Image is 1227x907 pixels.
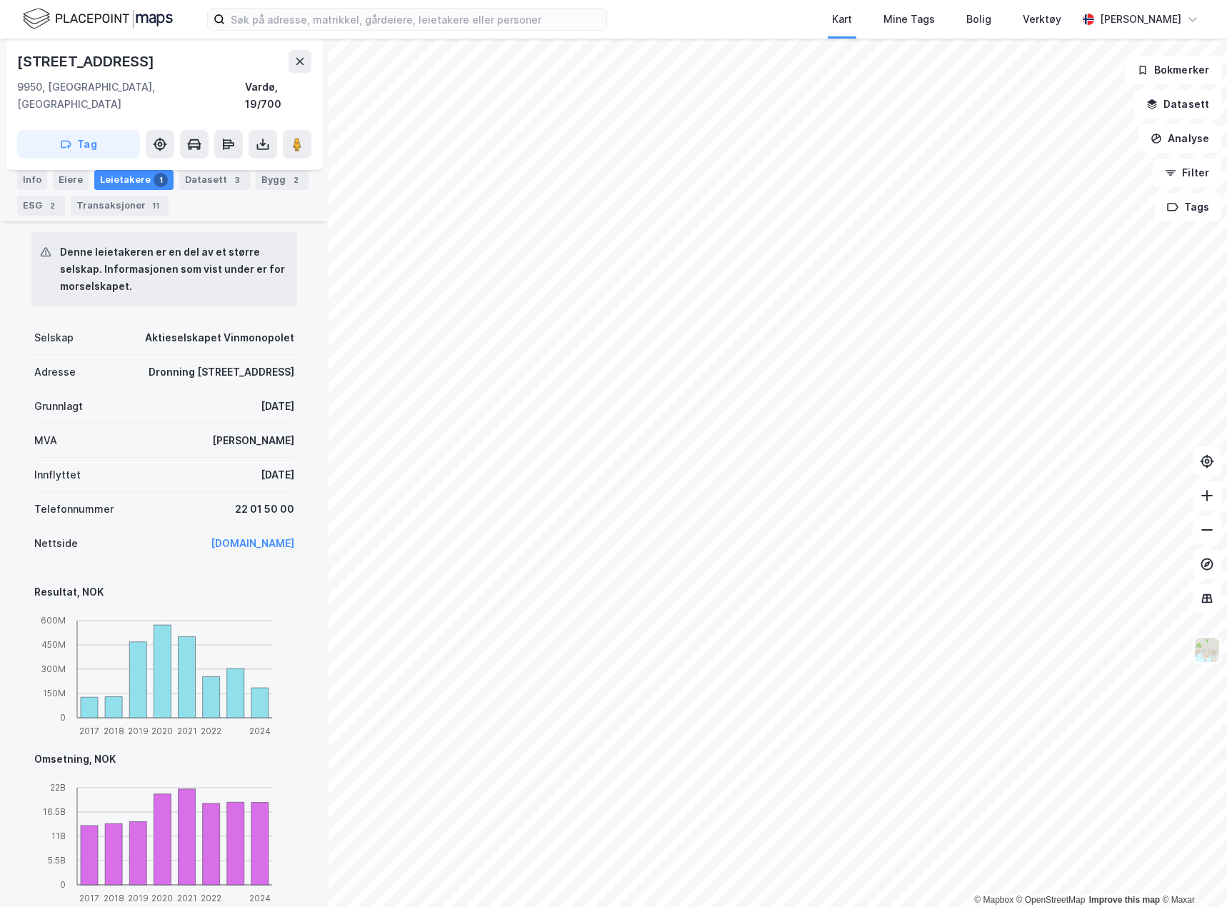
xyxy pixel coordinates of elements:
tspan: 11B [51,831,66,841]
div: [PERSON_NAME] [1100,11,1181,28]
input: Søk på adresse, matrikkel, gårdeiere, leietakere eller personer [225,9,606,30]
div: Leietakere [94,170,174,190]
tspan: 2017 [79,725,99,736]
tspan: 600M [41,615,66,626]
div: Bolig [966,11,991,28]
tspan: 2024 [249,892,271,903]
button: Tags [1155,193,1221,221]
tspan: 16.5B [43,806,66,817]
div: 22 01 50 00 [235,501,294,518]
button: Analyse [1138,124,1221,153]
a: OpenStreetMap [1016,895,1086,905]
tspan: 2019 [128,725,149,736]
div: 1 [154,173,168,187]
div: MVA [34,432,57,449]
div: Nettside [34,535,78,552]
button: Datasett [1134,90,1221,119]
div: 9950, [GEOGRAPHIC_DATA], [GEOGRAPHIC_DATA] [17,79,245,113]
div: Transaksjoner [71,196,169,216]
tspan: 2021 [177,892,197,903]
div: Resultat, NOK [34,583,294,601]
tspan: 0 [60,879,66,890]
div: Selskap [34,329,74,346]
tspan: 5.5B [48,855,66,866]
img: logo.f888ab2527a4732fd821a326f86c7f29.svg [23,6,173,31]
tspan: 2017 [79,892,99,903]
div: [STREET_ADDRESS] [17,50,157,73]
button: Tag [17,130,140,159]
a: Mapbox [974,895,1013,905]
tspan: 0 [60,712,66,723]
tspan: 300M [41,663,66,674]
div: 2 [289,173,303,187]
img: Z [1193,636,1221,663]
div: Aktieselskapet Vinmonopolet [145,329,294,346]
div: Kontrollprogram for chat [1156,838,1227,907]
div: Kart [832,11,852,28]
div: Telefonnummer [34,501,114,518]
div: Denne leietakeren er en del av et større selskap. Informasjonen som vist under er for morselskapet. [60,244,286,295]
tspan: 2022 [201,725,221,736]
div: Dronning [STREET_ADDRESS] [149,364,294,381]
div: Info [17,170,47,190]
tspan: 2021 [177,725,197,736]
iframe: Chat Widget [1156,838,1227,907]
div: 3 [230,173,244,187]
a: Improve this map [1089,895,1160,905]
tspan: 2020 [151,725,173,736]
div: [PERSON_NAME] [212,432,294,449]
div: Mine Tags [883,11,935,28]
div: Omsetning, NOK [34,751,294,768]
tspan: 2018 [104,892,124,903]
a: [DOMAIN_NAME] [211,537,294,549]
div: [DATE] [261,398,294,415]
button: Filter [1153,159,1221,187]
tspan: 22B [50,782,66,793]
div: Vardø, 19/700 [245,79,311,113]
tspan: 2020 [151,892,173,903]
tspan: 2022 [201,892,221,903]
div: Verktøy [1023,11,1061,28]
tspan: 150M [43,688,66,698]
div: Datasett [179,170,250,190]
button: Bokmerker [1125,56,1221,84]
tspan: 450M [41,639,66,650]
div: ESG [17,196,65,216]
tspan: 2019 [128,892,149,903]
div: [DATE] [261,466,294,483]
tspan: 2024 [249,725,271,736]
div: Eiere [53,170,89,190]
div: 11 [149,199,163,213]
div: 2 [45,199,59,213]
div: Grunnlagt [34,398,83,415]
tspan: 2018 [104,725,124,736]
div: Adresse [34,364,76,381]
div: Innflyttet [34,466,81,483]
div: Bygg [256,170,309,190]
